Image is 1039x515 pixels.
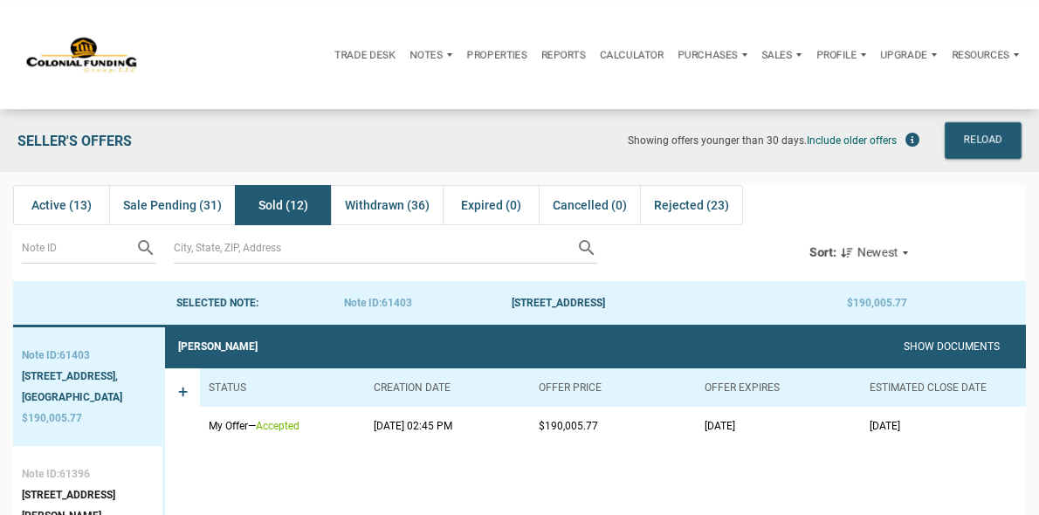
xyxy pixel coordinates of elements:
[209,420,248,432] span: My Offer
[539,185,640,225] div: Cancelled (0)
[258,195,308,216] span: Sold (12)
[534,34,593,76] button: Reports
[964,130,1002,151] div: Reload
[628,134,807,147] span: Showing offers younger than 30 days.
[235,185,331,225] div: Sold (12)
[31,195,92,216] span: Active (13)
[109,185,235,225] div: Sale Pending (31)
[365,407,530,445] td: [DATE] 02:45 PM
[873,34,944,76] button: Upgrade
[654,195,729,216] span: Rejected (23)
[460,34,534,76] a: Properties
[178,381,188,432] span: +
[13,185,109,225] div: Active (13)
[530,407,695,445] td: $190,005.77
[403,34,459,76] button: Notes
[26,36,138,73] img: NoteUnlimited
[952,49,1009,61] p: Resources
[512,292,847,313] div: [STREET_ADDRESS]
[807,134,897,147] span: Include older offers
[123,195,222,216] span: Sale Pending (31)
[640,185,743,225] div: Rejected (23)
[135,237,156,258] i: search
[809,245,836,259] div: Sort:
[847,292,1015,313] div: $190,005.77
[331,185,443,225] div: Withdrawn (36)
[678,49,738,61] p: Purchases
[345,195,430,216] span: Withdrawn (36)
[176,292,344,313] div: Selected note:
[600,49,664,61] p: Calculator
[696,407,861,445] td: [DATE]
[904,340,1000,353] a: Show Documents
[9,122,315,159] div: Seller's Offers
[754,34,808,76] button: Sales
[861,368,1026,407] th: Estimated Close Date
[178,336,258,357] div: [PERSON_NAME]
[382,297,412,309] span: 61403
[541,49,586,61] p: Reports
[467,49,527,61] p: Properties
[200,368,365,407] th: Status
[334,49,396,61] p: Trade Desk
[945,122,1022,159] button: Reload
[256,420,299,432] span: accepted
[576,237,597,258] i: search
[344,297,382,309] span: Note ID:
[861,407,1026,445] td: [DATE]
[174,232,576,264] input: City, State, ZIP, Address
[671,34,754,76] button: Purchases
[365,368,530,407] th: Creation date
[593,34,671,76] a: Calculator
[816,49,857,61] p: Profile
[59,468,90,480] span: 61396
[809,243,915,264] button: Sort:Newest
[443,185,539,225] div: Expired (0)
[553,195,627,216] span: Cancelled (0)
[880,49,927,61] p: Upgrade
[248,420,256,432] span: —
[327,34,403,76] button: Trade Desk
[461,195,521,216] span: Expired (0)
[22,468,59,480] span: Note ID:
[857,245,898,259] span: Newest
[809,34,873,76] button: Profile
[761,49,792,61] p: Sales
[22,232,135,264] input: Note ID
[696,368,861,407] th: Offer Expires
[530,368,695,407] th: Offer price
[945,34,1026,76] button: Resources
[409,49,443,61] p: Notes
